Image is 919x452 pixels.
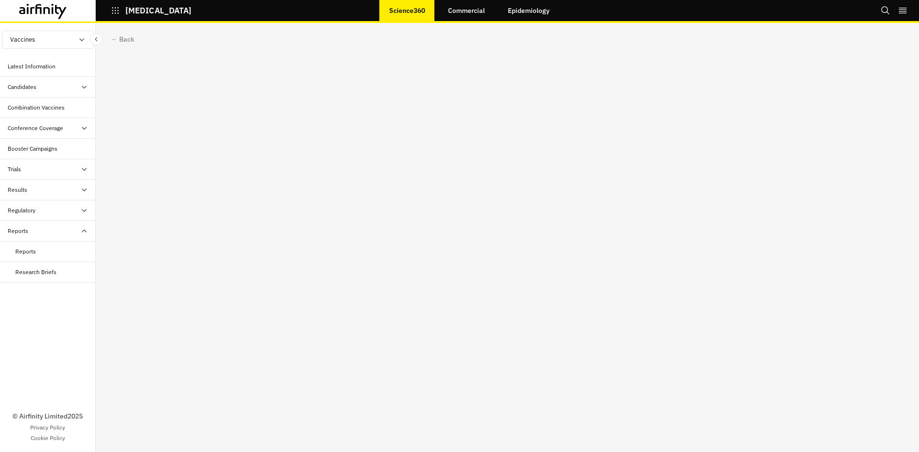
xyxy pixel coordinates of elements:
[31,434,65,442] a: Cookie Policy
[15,247,36,256] div: Reports
[8,103,65,112] div: Combination Vaccines
[8,165,21,174] div: Trials
[30,423,65,432] a: Privacy Policy
[90,33,102,45] button: Close Sidebar
[8,124,63,132] div: Conference Coverage
[15,268,56,276] div: Research Briefs
[8,62,56,71] div: Latest Information
[8,206,35,215] div: Regulatory
[389,7,425,14] p: Science360
[125,6,191,15] p: [MEDICAL_DATA]
[111,2,191,19] button: [MEDICAL_DATA]
[8,186,27,194] div: Results
[8,144,57,153] div: Booster Campaigns
[2,31,94,49] button: Vaccines
[12,411,83,421] p: © Airfinity Limited 2025
[8,227,28,235] div: Reports
[881,2,890,19] button: Search
[111,34,134,44] div: ← Back
[8,83,36,91] div: Candidates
